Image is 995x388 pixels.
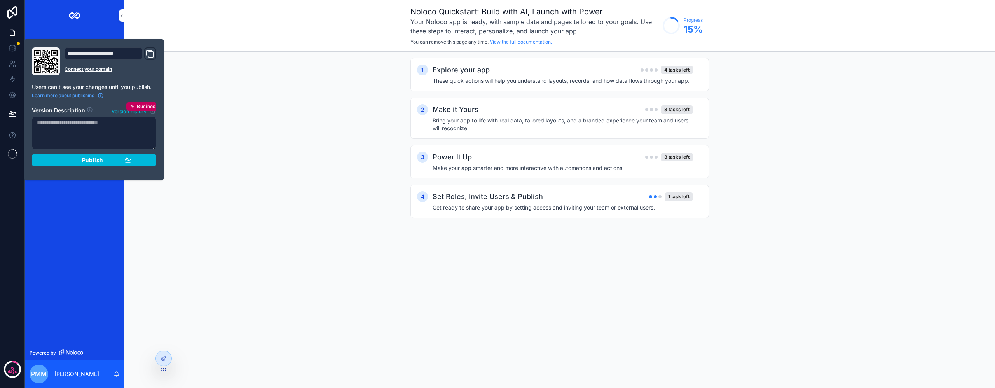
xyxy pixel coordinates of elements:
[410,6,659,17] h1: Noloco Quickstart: Build with AI, Launch with Power
[410,39,489,45] span: You can remove this page any time.
[68,9,81,22] img: App logo
[82,157,103,164] span: Publish
[25,346,124,360] a: Powered by
[684,17,703,23] span: Progress
[32,93,104,99] a: Learn more about publishing
[25,31,124,106] div: scrollable content
[32,107,85,115] h2: Version Description
[112,107,147,115] span: Version history
[137,103,159,110] span: Business
[54,370,99,378] p: [PERSON_NAME]
[65,66,156,72] a: Connect your domain
[32,83,156,91] p: Users can't see your changes until you publish.
[684,23,703,36] span: 15 %
[410,17,659,36] h3: Your Noloco app is ready, with sample data and pages tailored to your goals. Use these steps to i...
[30,37,120,51] a: App Setup
[65,47,156,75] div: Domain and Custom Link
[31,369,47,379] span: PMM
[8,369,17,375] p: days
[30,350,56,356] span: Powered by
[32,93,94,99] span: Learn more about publishing
[490,39,552,45] a: View the full documentation.
[10,365,14,373] p: 3
[111,107,156,115] button: Version historyBusiness
[32,154,156,166] button: Publish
